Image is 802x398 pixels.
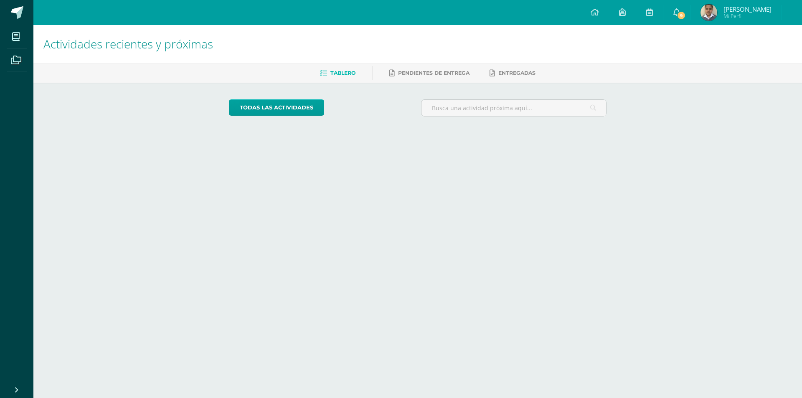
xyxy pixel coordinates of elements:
span: Mi Perfil [723,13,772,20]
span: Actividades recientes y próximas [43,36,213,52]
img: 193c62e8dc14977076698c9988c57c15.png [700,4,717,21]
a: todas las Actividades [229,99,324,116]
span: Tablero [330,70,355,76]
span: 9 [677,11,686,20]
span: [PERSON_NAME] [723,5,772,13]
a: Pendientes de entrega [389,66,470,80]
a: Entregadas [490,66,536,80]
span: Pendientes de entrega [398,70,470,76]
a: Tablero [320,66,355,80]
span: Entregadas [498,70,536,76]
input: Busca una actividad próxima aquí... [421,100,607,116]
